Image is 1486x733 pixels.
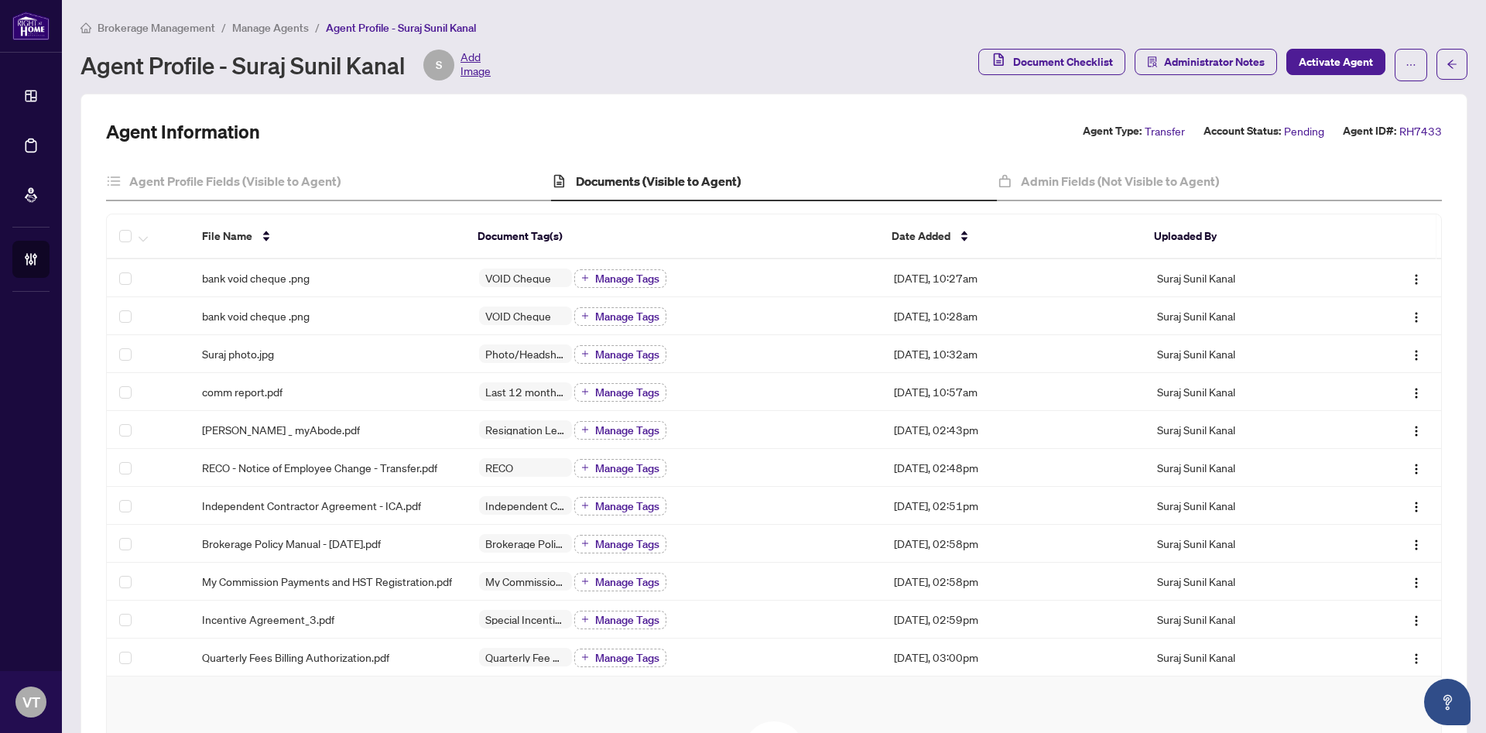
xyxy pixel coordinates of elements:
[1410,615,1423,627] img: Logo
[1447,59,1457,70] span: arrow-left
[202,345,274,362] span: Suraj photo.jpg
[1013,50,1113,74] span: Document Checklist
[1410,387,1423,399] img: Logo
[1145,487,1352,525] td: Suraj Sunil Kanal
[202,573,452,590] span: My Commission Payments and HST Registration.pdf
[202,497,421,514] span: Independent Contractor Agreement - ICA.pdf
[479,424,572,435] span: Resignation Letter (From previous Brokerage)
[581,502,589,509] span: plus
[574,421,666,440] button: Manage Tags
[1410,273,1423,286] img: Logo
[595,501,659,512] span: Manage Tags
[1410,349,1423,361] img: Logo
[202,383,282,400] span: comm report.pdf
[1404,531,1429,556] button: Logo
[882,373,1145,411] td: [DATE], 10:57am
[1410,539,1423,551] img: Logo
[581,426,589,433] span: plus
[595,425,659,436] span: Manage Tags
[879,214,1142,259] th: Date Added
[1135,49,1277,75] button: Administrator Notes
[80,22,91,33] span: home
[882,259,1145,297] td: [DATE], 10:27am
[80,50,491,80] div: Agent Profile - Suraj Sunil Kanal
[595,273,659,284] span: Manage Tags
[1083,122,1142,140] label: Agent Type:
[1142,214,1348,259] th: Uploaded By
[479,614,572,625] span: Special Incentive Agreement
[595,539,659,550] span: Manage Tags
[465,214,879,259] th: Document Tag(s)
[98,21,215,35] span: Brokerage Management
[202,307,310,324] span: bank void cheque .png
[574,497,666,515] button: Manage Tags
[595,463,659,474] span: Manage Tags
[1404,417,1429,442] button: Logo
[1404,645,1429,670] button: Logo
[581,350,589,358] span: plus
[1145,335,1352,373] td: Suraj Sunil Kanal
[1404,341,1429,366] button: Logo
[1410,653,1423,665] img: Logo
[1406,60,1416,70] span: ellipsis
[574,269,666,288] button: Manage Tags
[581,615,589,623] span: plus
[574,611,666,629] button: Manage Tags
[479,576,572,587] span: My Commission Payments & HST Registration
[574,535,666,553] button: Manage Tags
[479,462,519,473] span: RECO
[190,214,465,259] th: File Name
[574,459,666,478] button: Manage Tags
[1399,122,1442,140] span: RH7433
[1145,411,1352,449] td: Suraj Sunil Kanal
[595,615,659,625] span: Manage Tags
[574,345,666,364] button: Manage Tags
[479,272,557,283] span: VOID Cheque
[1145,639,1352,676] td: Suraj Sunil Kanal
[882,639,1145,676] td: [DATE], 03:00pm
[1286,49,1385,75] button: Activate Agent
[202,611,334,628] span: Incentive Agreement_3.pdf
[1404,303,1429,328] button: Logo
[574,383,666,402] button: Manage Tags
[1145,297,1352,335] td: Suraj Sunil Kanal
[221,19,226,36] li: /
[232,21,309,35] span: Manage Agents
[202,421,360,438] span: [PERSON_NAME] _ myAbode.pdf
[882,297,1145,335] td: [DATE], 10:28am
[479,310,557,321] span: VOID Cheque
[1404,455,1429,480] button: Logo
[1404,493,1429,518] button: Logo
[581,464,589,471] span: plus
[892,228,950,245] span: Date Added
[326,21,476,35] span: Agent Profile - Suraj Sunil Kanal
[106,119,260,144] h2: Agent Information
[315,19,320,36] li: /
[1145,525,1352,563] td: Suraj Sunil Kanal
[595,349,659,360] span: Manage Tags
[581,539,589,547] span: plus
[1404,379,1429,404] button: Logo
[202,535,381,552] span: Brokerage Policy Manual - [DATE].pdf
[1404,265,1429,290] button: Logo
[882,487,1145,525] td: [DATE], 02:51pm
[595,311,659,322] span: Manage Tags
[882,449,1145,487] td: [DATE], 02:48pm
[202,269,310,286] span: bank void cheque .png
[882,601,1145,639] td: [DATE], 02:59pm
[1145,122,1185,140] span: Transfer
[202,649,389,666] span: Quarterly Fees Billing Authorization.pdf
[479,652,572,663] span: Quarterly Fee Auto-Debit Authorization
[1145,259,1352,297] td: Suraj Sunil Kanal
[581,274,589,282] span: plus
[581,653,589,661] span: plus
[882,563,1145,601] td: [DATE], 02:58pm
[1404,607,1429,632] button: Logo
[1424,679,1471,725] button: Open asap
[1145,563,1352,601] td: Suraj Sunil Kanal
[882,411,1145,449] td: [DATE], 02:43pm
[479,386,572,397] span: Last 12 months of transactions Report
[129,172,341,190] h4: Agent Profile Fields (Visible to Agent)
[581,312,589,320] span: plus
[581,388,589,396] span: plus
